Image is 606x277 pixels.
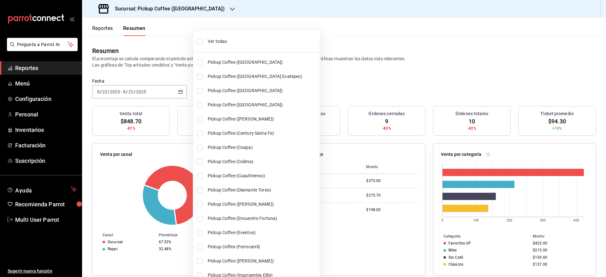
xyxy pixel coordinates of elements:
[208,244,317,250] span: Pickup Coffee (Ferrocarril)
[208,116,317,122] span: Pickup Coffee ([PERSON_NAME])
[208,130,317,137] span: Pickup Coffee (Century Santa Fe)
[208,38,317,45] span: Ver todas
[208,87,317,94] span: Pickup Coffee ([GEOGRAPHIC_DATA])
[208,102,317,108] span: Pickup Coffee ([GEOGRAPHIC_DATA])
[208,59,317,66] span: Pickup Coffee ([GEOGRAPHIC_DATA])
[208,73,317,80] span: Pickup Coffee ([GEOGRAPHIC_DATA] Ecatepec)
[208,144,317,151] span: Pickup Coffee (Coapa)
[208,258,317,264] span: Pickup Coffee ([PERSON_NAME])
[208,187,317,193] span: Pickup Coffee (Diamante Toreo)
[208,201,317,208] span: Pickup Coffee ([PERSON_NAME])
[208,173,317,179] span: Pickup Coffee (Cuauhtemoc)
[208,158,317,165] span: Pickup Coffee (Colima)
[208,215,317,222] span: Pickup Coffee (Encuentro Fortuna)
[208,229,317,236] span: Pickup Coffee (Eventos)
